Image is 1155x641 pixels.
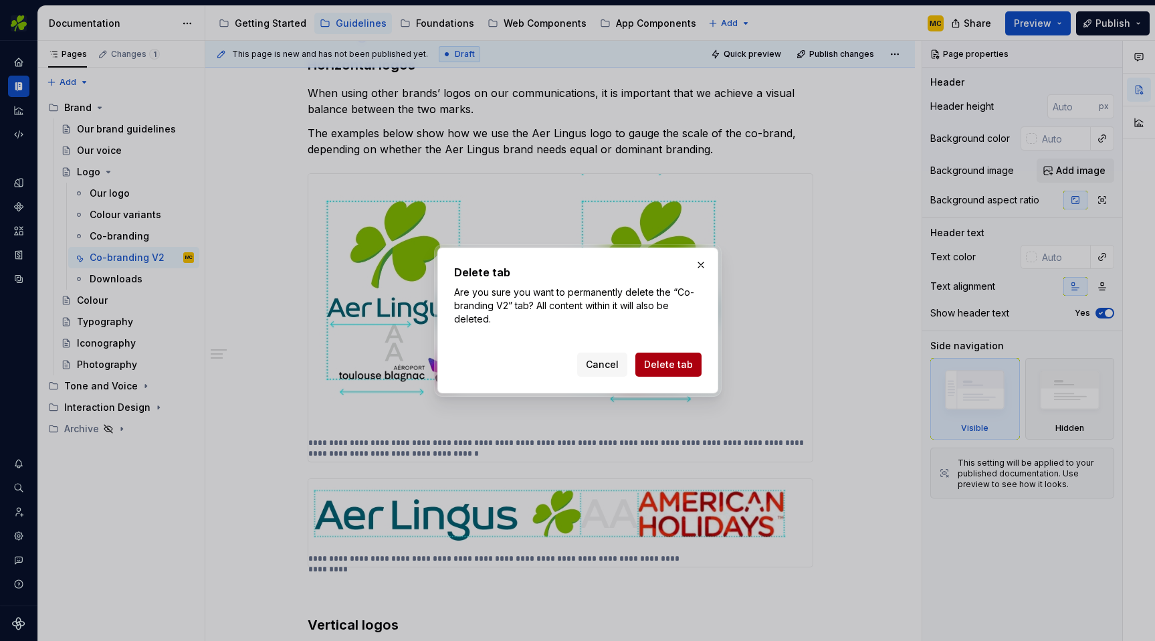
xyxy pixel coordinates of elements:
span: Delete tab [644,358,693,371]
button: Cancel [577,353,627,377]
button: Delete tab [635,353,702,377]
p: Are you sure you want to permanently delete the “Co-branding V2” tab? All content within it will ... [454,286,702,326]
span: Cancel [586,358,619,371]
h2: Delete tab [454,264,702,280]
